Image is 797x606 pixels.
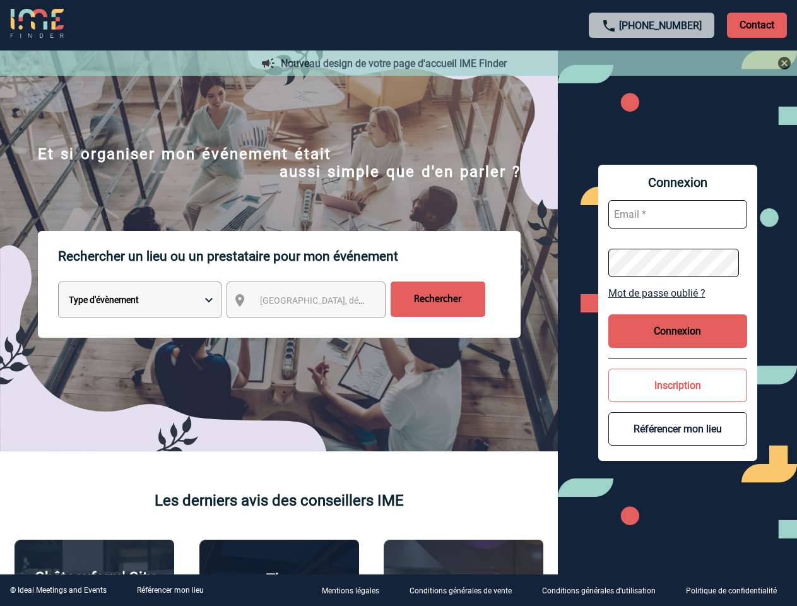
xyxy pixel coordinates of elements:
a: Conditions générales de vente [399,585,532,597]
p: Politique de confidentialité [686,587,777,596]
p: Conditions générales de vente [410,587,512,596]
a: Mentions légales [312,585,399,597]
a: Politique de confidentialité [676,585,797,597]
p: Conditions générales d'utilisation [542,587,656,596]
a: Conditions générales d'utilisation [532,585,676,597]
a: Référencer mon lieu [137,586,204,595]
div: © Ideal Meetings and Events [10,586,107,595]
p: Mentions légales [322,587,379,596]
